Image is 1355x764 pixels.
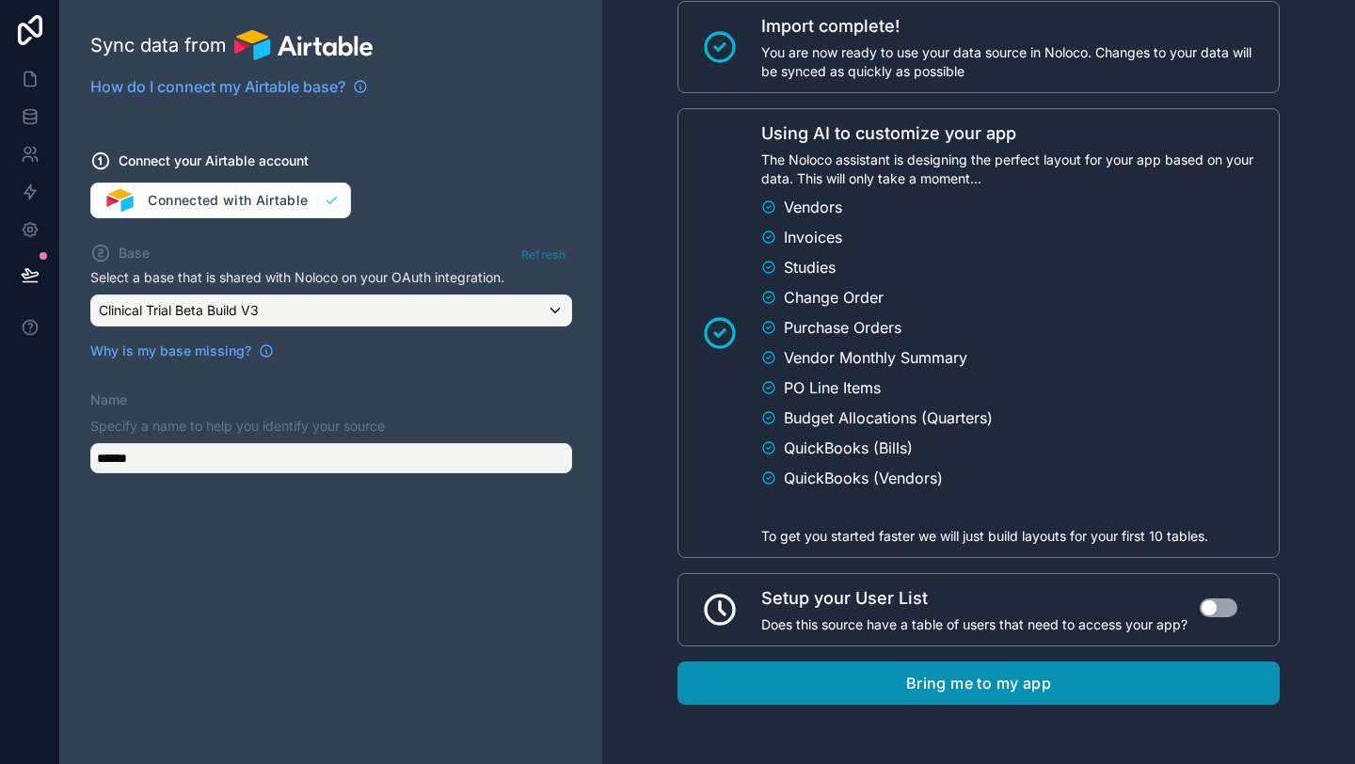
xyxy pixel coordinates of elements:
[90,75,368,98] a: How do I connect my Airtable base?
[761,615,1188,634] span: Does this source have a table of users that need to access your app?
[119,151,309,170] span: Connect your Airtable account
[90,342,274,360] a: Why is my base missing?
[90,75,345,98] span: How do I connect my Airtable base?
[761,527,1267,546] span: To get you started faster we will just build layouts for your first 10 tables.
[761,151,1267,188] span: The Noloco assistant is designing the perfect layout for your app based on your data. This will o...
[677,661,1280,705] button: Bring me to my app
[784,376,881,399] span: PO Line Items
[119,244,150,263] span: Base
[90,32,227,58] span: Sync data from
[761,120,1267,147] span: Using AI to customize your app
[784,286,884,309] span: Change Order
[784,467,943,489] span: QuickBooks (Vendors)
[761,585,1188,612] span: Setup your User List
[784,196,842,218] span: Vendors
[234,30,373,60] img: Airtable logo
[90,294,572,326] button: Clinical Trial Beta Build V3
[761,13,1267,40] span: Import complete!
[90,417,572,436] p: Specify a name to help you identify your source
[784,437,913,459] span: QuickBooks (Bills)
[90,390,127,409] label: Name
[784,256,836,279] span: Studies
[784,316,901,339] span: Purchase Orders
[99,301,259,320] span: Clinical Trial Beta Build V3
[784,226,842,248] span: Invoices
[784,346,967,369] span: Vendor Monthly Summary
[90,342,251,360] span: Why is my base missing?
[761,43,1267,81] span: You are now ready to use your data source in Noloco. Changes to your data will be synced as quick...
[90,268,572,287] p: Select a base that is shared with Noloco on your OAuth integration.
[784,406,993,429] span: Budget Allocations (Quarters)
